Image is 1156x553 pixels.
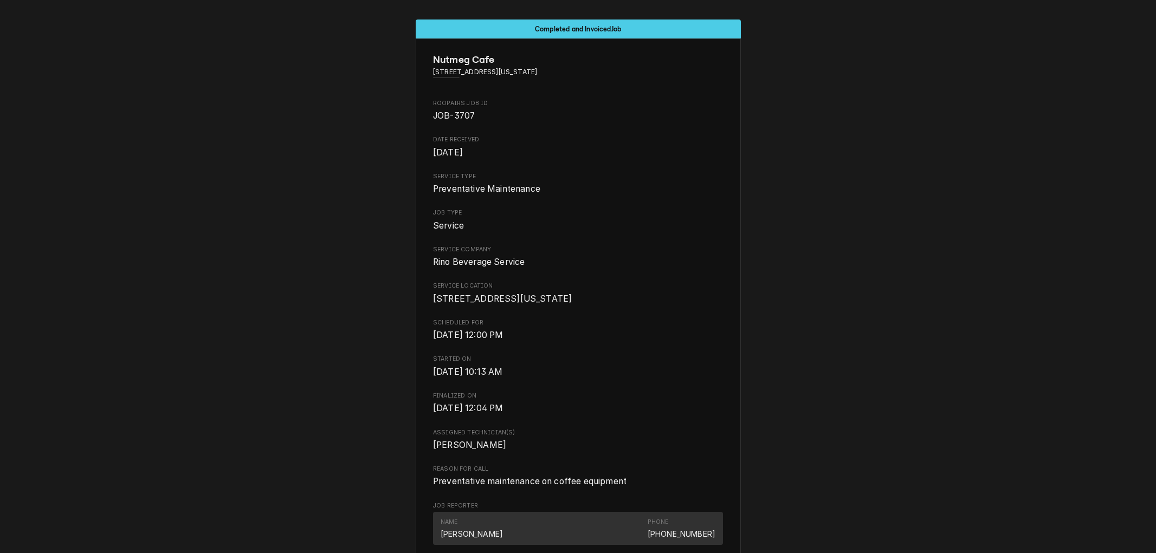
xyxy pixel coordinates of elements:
a: [PHONE_NUMBER] [648,529,715,538]
div: Roopairs Job ID [433,99,723,122]
span: Service Company [433,245,723,254]
span: Started On [433,366,723,379]
span: Finalized On [433,402,723,415]
div: Date Received [433,135,723,159]
span: [DATE] 12:00 PM [433,330,503,340]
span: Service Company [433,256,723,269]
span: Job Type [433,209,723,217]
div: Reason For Call [433,465,723,488]
div: Job Reporter [433,502,723,550]
span: Name [433,53,723,67]
span: Completed and Invoiced Job [535,25,621,32]
div: Job Type [433,209,723,232]
div: Job Reporter List [433,512,723,550]
span: Scheduled For [433,318,723,327]
span: [PERSON_NAME] [433,440,506,450]
div: Phone [648,518,715,539]
span: Reason For Call [433,465,723,473]
div: Finalized On [433,392,723,415]
div: Contact [433,512,723,545]
span: Started On [433,355,723,363]
span: Job Reporter [433,502,723,510]
div: Service Type [433,172,723,196]
span: [DATE] 10:13 AM [433,367,502,377]
span: Assigned Technician(s) [433,428,723,437]
div: Service Company [433,245,723,269]
div: Status [416,19,741,38]
span: Roopairs Job ID [433,109,723,122]
span: Service [433,220,464,231]
span: [DATE] 12:04 PM [433,403,503,413]
span: Finalized On [433,392,723,400]
div: Name [441,518,503,539]
span: Assigned Technician(s) [433,439,723,452]
span: Roopairs Job ID [433,99,723,108]
span: [STREET_ADDRESS][US_STATE] [433,294,572,304]
span: Date Received [433,146,723,159]
div: Phone [648,518,669,526]
div: Assigned Technician(s) [433,428,723,452]
span: Rino Beverage Service [433,257,525,267]
span: Date Received [433,135,723,144]
span: Service Type [433,183,723,196]
div: [PERSON_NAME] [441,528,503,539]
span: Job Type [433,219,723,232]
span: [DATE] [433,147,463,158]
div: Service Location [433,282,723,305]
div: Scheduled For [433,318,723,342]
div: Started On [433,355,723,378]
span: Service Type [433,172,723,181]
span: Preventative maintenance on coffee equipment [433,476,627,486]
span: JOB-3707 [433,110,475,121]
span: Preventative Maintenance [433,184,540,194]
span: Scheduled For [433,329,723,342]
span: Reason For Call [433,475,723,488]
div: Name [441,518,458,526]
span: Service Location [433,282,723,290]
span: Address [433,67,723,77]
span: Service Location [433,292,723,305]
div: Client Information [433,53,723,86]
